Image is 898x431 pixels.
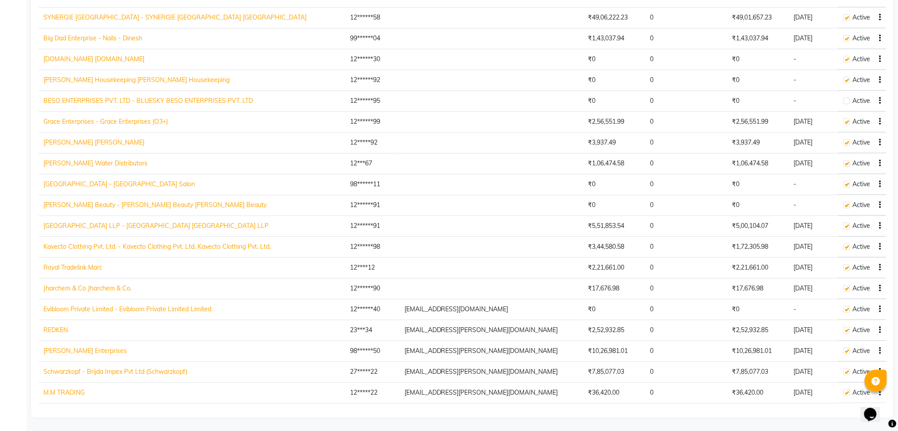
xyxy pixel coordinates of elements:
[583,236,645,257] td: ₹3,44,580.58
[789,153,838,174] td: [DATE]
[44,138,145,146] a: [PERSON_NAME] [PERSON_NAME]
[727,49,789,70] td: ₹0
[789,320,838,341] td: [DATE]
[399,361,583,382] td: [EMAIL_ADDRESS][PERSON_NAME][DOMAIN_NAME]
[727,236,789,257] td: ₹1,72,305.98
[645,7,727,28] td: 0
[645,257,727,278] td: 0
[583,341,645,361] td: ₹10,26,981.01
[44,159,148,167] a: [PERSON_NAME] Water Distributors
[789,236,838,257] td: [DATE]
[645,111,727,132] td: 0
[399,341,583,361] td: [EMAIL_ADDRESS][PERSON_NAME][DOMAIN_NAME]
[44,55,145,63] a: [DOMAIN_NAME] [DOMAIN_NAME]
[853,242,871,251] span: Active
[789,382,838,403] td: [DATE]
[853,55,871,64] span: Active
[853,34,871,43] span: Active
[583,7,645,28] td: ₹49,06,222.23
[789,132,838,153] td: [DATE]
[853,180,871,189] span: Active
[44,284,132,292] a: Jharchem & Co Jharchem & Co.
[44,243,271,251] a: Kavecto Clothing Pvt. Ltd. - Kavecto Clothing Pvt. Ltd. Kavecto Clothing Pvt. Ltd.
[853,367,871,376] span: Active
[583,320,645,341] td: ₹2,52,932.85
[853,346,871,356] span: Active
[727,278,789,299] td: ₹17,676.98
[853,325,871,335] span: Active
[44,368,188,376] a: Schwarzkopf - Brijda Impex Pvt Ltd (Schwarzkopf)
[645,236,727,257] td: 0
[399,320,583,341] td: [EMAIL_ADDRESS][PERSON_NAME][DOMAIN_NAME]
[44,76,230,84] a: [PERSON_NAME] Housekeeping [PERSON_NAME] Housekeeping
[789,299,838,320] td: -
[789,215,838,236] td: [DATE]
[727,257,789,278] td: ₹2,21,661.00
[853,284,871,293] span: Active
[645,299,727,320] td: 0
[583,90,645,111] td: ₹0
[583,28,645,49] td: ₹1,43,037.94
[853,221,871,231] span: Active
[861,396,889,422] iframe: chat widget
[44,180,195,188] a: [GEOGRAPHIC_DATA] - [GEOGRAPHIC_DATA] Salon
[645,90,727,111] td: 0
[645,49,727,70] td: 0
[853,388,871,397] span: Active
[789,341,838,361] td: [DATE]
[727,215,789,236] td: ₹5,00,104.07
[789,257,838,278] td: [DATE]
[44,34,143,42] a: Big Dad Enterprise - Nails - Dinesh
[583,382,645,403] td: ₹36,420.00
[789,195,838,215] td: -
[583,215,645,236] td: ₹5,51,853.54
[853,75,871,85] span: Active
[727,382,789,403] td: ₹36,420.00
[727,341,789,361] td: ₹10,26,981.01
[727,70,789,90] td: ₹0
[44,118,168,125] a: Grace Enterprises - Grace Enterprises (O3+)
[583,257,645,278] td: ₹2,21,661.00
[645,215,727,236] td: 0
[44,326,68,334] a: REDKEN
[44,263,103,271] a: Royal Tradelink Marc
[645,320,727,341] td: 0
[645,70,727,90] td: 0
[583,195,645,215] td: ₹0
[727,153,789,174] td: ₹1,06,474.58
[583,111,645,132] td: ₹2,56,551.99
[44,388,85,396] a: M.M TRADING
[645,195,727,215] td: 0
[789,90,838,111] td: -
[645,153,727,174] td: 0
[399,382,583,403] td: [EMAIL_ADDRESS][PERSON_NAME][DOMAIN_NAME]
[727,28,789,49] td: ₹1,43,037.94
[853,305,871,314] span: Active
[44,347,127,355] a: [PERSON_NAME] Enterprises
[727,90,789,111] td: ₹0
[727,174,789,195] td: ₹0
[583,299,645,320] td: ₹0
[789,174,838,195] td: -
[645,28,727,49] td: 0
[789,28,838,49] td: [DATE]
[727,7,789,28] td: ₹49,01,657.23
[645,341,727,361] td: 0
[645,132,727,153] td: 0
[727,320,789,341] td: ₹2,52,932.85
[645,361,727,382] td: 0
[727,132,789,153] td: ₹3,937.49
[853,138,871,147] span: Active
[727,195,789,215] td: ₹0
[583,153,645,174] td: ₹1,06,474.58
[44,222,269,230] a: [GEOGRAPHIC_DATA] LLP - [GEOGRAPHIC_DATA] [GEOGRAPHIC_DATA] LLP
[583,361,645,382] td: ₹7,85,077.03
[44,305,212,313] a: Evibloom Private Limited - Evibloom Private Limited Limited
[853,117,871,126] span: Active
[645,382,727,403] td: 0
[789,278,838,299] td: [DATE]
[44,201,267,209] a: [PERSON_NAME] Beauty - [PERSON_NAME] Beauty [PERSON_NAME] Beauty
[44,97,253,105] a: BESO ENTERPRISES PVT. LTD - BLUESKY BESO ENTERPRISES PVT. LTD
[789,70,838,90] td: -
[727,361,789,382] td: ₹7,85,077.03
